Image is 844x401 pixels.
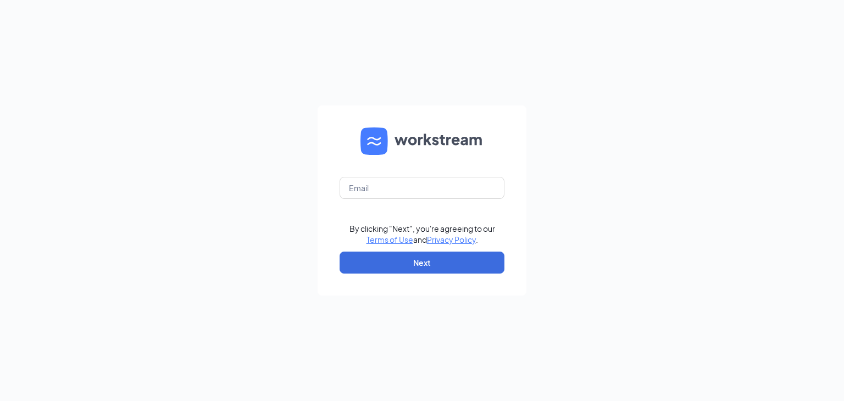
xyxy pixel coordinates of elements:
img: WS logo and Workstream text [360,127,484,155]
input: Email [340,177,504,199]
div: By clicking "Next", you're agreeing to our and . [349,223,495,245]
button: Next [340,252,504,274]
a: Terms of Use [367,235,413,244]
a: Privacy Policy [427,235,476,244]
